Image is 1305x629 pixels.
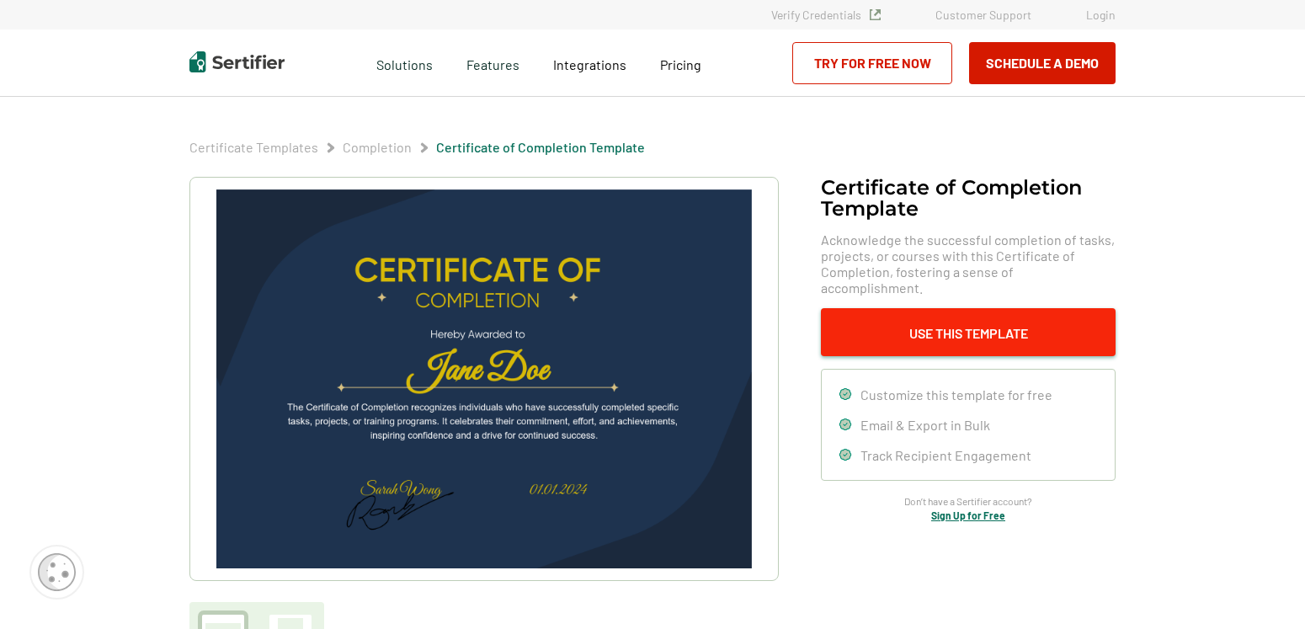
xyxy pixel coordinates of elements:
[969,42,1116,84] button: Schedule a Demo
[660,56,701,72] span: Pricing
[792,42,952,84] a: Try for Free Now
[216,189,752,568] img: Certificate of Completion Template
[553,56,626,72] span: Integrations
[821,308,1116,356] button: Use This Template
[904,493,1032,509] span: Don’t have a Sertifier account?
[189,139,645,156] div: Breadcrumb
[821,177,1116,219] h1: Certificate of Completion Template
[870,9,881,20] img: Verified
[553,52,626,73] a: Integrations
[436,139,645,155] a: Certificate of Completion Template
[860,417,990,433] span: Email & Export in Bulk
[466,52,519,73] span: Features
[860,386,1052,402] span: Customize this template for free
[376,52,433,73] span: Solutions
[343,139,412,156] span: Completion
[821,232,1116,296] span: Acknowledge the successful completion of tasks, projects, or courses with this Certificate of Com...
[189,51,285,72] img: Sertifier | Digital Credentialing Platform
[771,8,881,22] a: Verify Credentials
[660,52,701,73] a: Pricing
[38,553,76,591] img: Cookie Popup Icon
[1086,8,1116,22] a: Login
[189,139,318,155] a: Certificate Templates
[931,509,1005,521] a: Sign Up for Free
[860,447,1031,463] span: Track Recipient Engagement
[189,139,318,156] span: Certificate Templates
[436,139,645,156] span: Certificate of Completion Template
[935,8,1031,22] a: Customer Support
[1221,548,1305,629] iframe: Chat Widget
[343,139,412,155] a: Completion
